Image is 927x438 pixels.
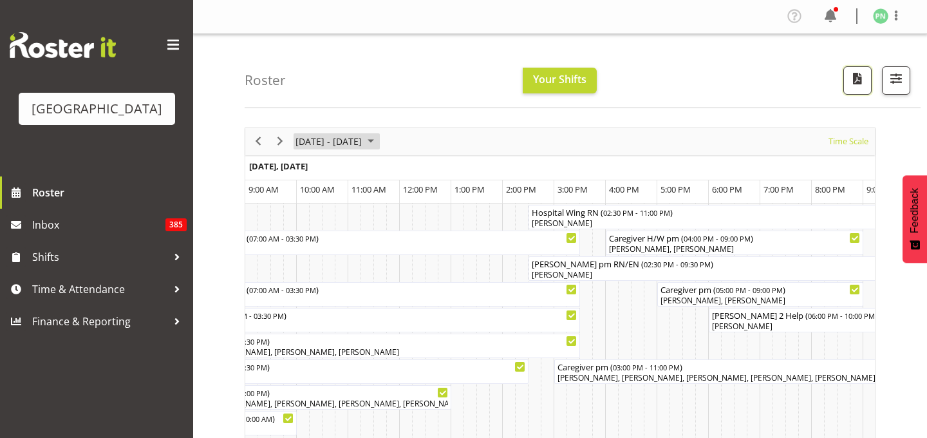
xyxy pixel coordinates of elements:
[250,133,267,149] button: Previous
[145,372,525,384] div: [PERSON_NAME]
[644,259,711,269] span: 02:30 PM - 09:30 PM
[294,133,380,149] button: August 2025
[145,398,448,410] div: [PERSON_NAME], [PERSON_NAME], [PERSON_NAME], [PERSON_NAME], [PERSON_NAME] [PERSON_NAME], [PERSON_...
[808,310,875,321] span: 06:00 PM - 10:00 PM
[142,385,451,410] div: Caregiver am Begin From Friday, August 22, 2025 at 7:00:00 AM GMT+12:00 Ends At Friday, August 22...
[873,8,888,24] img: penny-navidad674.jpg
[454,184,485,195] span: 1:00 PM
[145,295,577,307] div: [PERSON_NAME]
[32,99,162,119] div: [GEOGRAPHIC_DATA]
[609,184,639,195] span: 4:00 PM
[145,386,448,399] div: Caregiver am ( )
[142,359,529,384] div: Caregiver am Begin From Friday, August 22, 2025 at 7:00:00 AM GMT+12:00 Ends At Friday, August 22...
[249,160,308,172] span: [DATE], [DATE]
[613,362,680,372] span: 03:00 PM - 11:00 PM
[32,183,187,202] span: Roster
[712,184,742,195] span: 6:00 PM
[866,184,897,195] span: 9:00 PM
[32,280,167,299] span: Time & Attendance
[145,231,577,244] div: [PERSON_NAME] 1 RN am ( )
[145,283,577,296] div: [PERSON_NAME] 2 RN am ( )
[272,133,289,149] button: Next
[903,175,927,263] button: Feedback - Show survey
[248,184,279,195] span: 9:00 AM
[506,184,536,195] span: 2:00 PM
[32,312,167,331] span: Finance & Reporting
[523,68,597,93] button: Your Shifts
[247,128,269,155] div: previous period
[882,66,910,95] button: Filter Shifts
[269,128,291,155] div: next period
[660,184,691,195] span: 5:00 PM
[32,215,165,234] span: Inbox
[712,309,912,321] div: [PERSON_NAME] 2 Help ( )
[827,133,871,149] button: Time Scale
[294,133,363,149] span: [DATE] - [DATE]
[10,32,116,58] img: Rosterit website logo
[763,184,794,195] span: 7:00 PM
[827,133,870,149] span: Time Scale
[142,308,580,332] div: Hospital Wing RN Begin From Friday, August 22, 2025 at 7:00:00 AM GMT+12:00 Ends At Friday, Augus...
[351,184,386,195] span: 11:00 AM
[815,184,845,195] span: 8:00 PM
[145,321,577,332] div: [PERSON_NAME]
[291,128,382,155] div: August 18 - 24, 2025
[532,269,886,281] div: [PERSON_NAME]
[660,295,860,307] div: [PERSON_NAME], [PERSON_NAME]
[532,257,886,270] div: [PERSON_NAME] pm RN/EN ( )
[145,243,577,255] div: [PERSON_NAME]
[533,72,586,86] span: Your Shifts
[660,283,860,296] div: Caregiver pm ( )
[603,207,670,218] span: 02:30 PM - 11:00 PM
[165,218,187,231] span: 385
[145,309,577,321] div: Hospital Wing RN ( )
[300,184,335,195] span: 10:00 AM
[716,285,783,295] span: 05:00 PM - 09:00 PM
[606,231,863,255] div: Caregiver H/W pm Begin From Friday, August 22, 2025 at 4:00:00 PM GMT+12:00 Ends At Friday, Augus...
[657,282,863,307] div: Caregiver pm Begin From Friday, August 22, 2025 at 5:00:00 PM GMT+12:00 Ends At Friday, August 22...
[609,243,860,255] div: [PERSON_NAME], [PERSON_NAME]
[684,233,751,243] span: 04:00 PM - 09:00 PM
[145,347,577,358] div: [PERSON_NAME], [PERSON_NAME], [PERSON_NAME], [PERSON_NAME]
[712,321,912,332] div: [PERSON_NAME]
[145,360,525,373] div: Caregiver am ( )
[32,247,167,267] span: Shifts
[843,66,872,95] button: Download a PDF of the roster according to the set date range.
[142,231,580,255] div: Ressie 1 RN am Begin From Friday, August 22, 2025 at 7:00:00 AM GMT+12:00 Ends At Friday, August ...
[245,73,286,88] h4: Roster
[609,231,860,244] div: Caregiver H/W pm ( )
[249,285,316,295] span: 07:00 AM - 03:30 PM
[557,184,588,195] span: 3:00 PM
[909,188,921,233] span: Feedback
[142,282,580,307] div: Ressie 2 RN am Begin From Friday, August 22, 2025 at 7:00:00 AM GMT+12:00 Ends At Friday, August ...
[145,334,577,347] div: Caregiver am ( )
[217,310,284,321] span: 07:00 AM - 03:30 PM
[529,256,889,281] div: Ressie pm RN/EN Begin From Friday, August 22, 2025 at 2:30:00 PM GMT+12:00 Ends At Friday, August...
[142,334,580,358] div: Caregiver am Begin From Friday, August 22, 2025 at 7:00:00 AM GMT+12:00 Ends At Friday, August 22...
[249,233,316,243] span: 07:00 AM - 03:30 PM
[403,184,438,195] span: 12:00 PM
[709,308,915,332] div: Ressie 2 Help Begin From Friday, August 22, 2025 at 6:00:00 PM GMT+12:00 Ends At Friday, August 2...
